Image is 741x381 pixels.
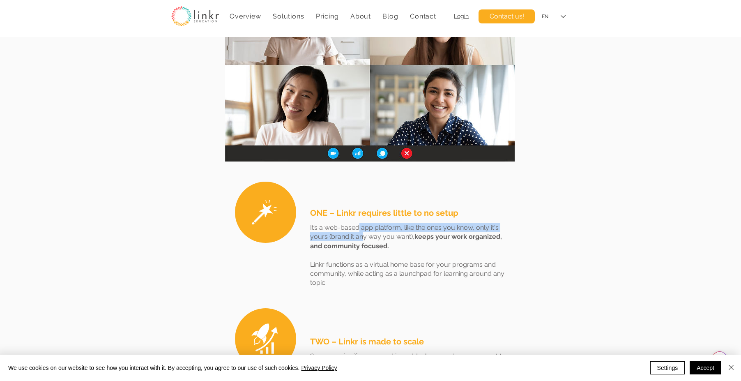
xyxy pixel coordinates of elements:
[310,260,514,288] p: Linkr functions as a virtual home base for your programs and community, while acting as a launchp...
[454,13,469,19] a: Login
[406,8,440,24] a: Contact
[536,7,571,26] div: Language Selector: English
[650,361,685,374] button: Settings
[312,8,343,24] a: Pricing
[410,12,436,20] span: Contact
[171,6,219,26] img: linkr_logo_transparentbg.png
[726,361,736,374] button: Close
[226,8,440,24] nav: Site
[230,12,261,20] span: Overview
[479,9,535,23] a: Contact us!
[346,8,375,24] div: About
[310,223,514,251] p: It’s a web-based app platform, like the ones you know, only it's yours (brand it any way you want),
[8,364,337,372] span: We use cookies on our website to see how you interact with it. By accepting, you agree to our use...
[226,8,265,24] a: Overview
[243,191,285,233] img: noun-magic-1132711-FFFFFF.png
[310,337,424,346] span: TWO – Linkr is made to scale
[542,13,548,20] div: EN
[273,12,304,20] span: Solutions
[690,361,721,374] button: Accept
[726,363,736,372] img: Close
[301,365,337,371] a: Privacy Policy
[310,233,502,249] span: keeps your work organized, and community focused.
[310,352,514,379] p: So no worries if your usership suddenly expands, or you want to add another classroom or partner ...
[310,208,458,218] span: ONE – Linkr requires little to no setup
[378,8,403,24] a: Blog
[490,12,524,21] span: Contact us!
[350,12,371,20] span: About
[316,12,339,20] span: Pricing
[269,8,308,24] div: Solutions
[382,12,398,20] span: Blog
[248,322,281,356] img: noun-growth-2613643-FFFFFF.png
